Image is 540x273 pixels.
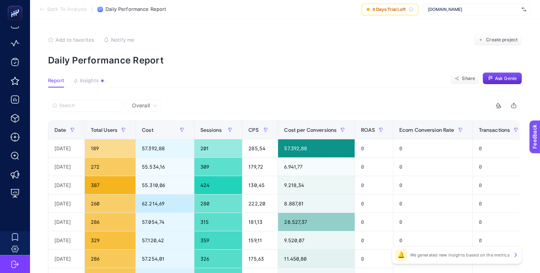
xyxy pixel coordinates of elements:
[136,213,194,231] div: 57.054,74
[200,127,222,133] span: Sessions
[393,158,472,176] div: 0
[495,75,517,81] span: Ask Genie
[48,158,84,176] div: [DATE]
[355,158,393,176] div: 0
[136,139,194,157] div: 57.392,88
[85,195,136,213] div: 260
[111,37,134,43] span: Notify me
[48,37,94,43] button: Add to favorites
[47,6,87,12] span: Back To Analysis
[462,75,475,81] span: Share
[85,231,136,249] div: 329
[473,213,528,231] div: 0
[479,127,510,133] span: Transactions
[278,231,355,249] div: 9.520,07
[85,158,136,176] div: 272
[242,250,278,268] div: 175,63
[132,102,150,109] span: Overall
[48,195,84,213] div: [DATE]
[278,139,355,157] div: 57.392,88
[136,195,194,213] div: 62.214,69
[194,195,242,213] div: 280
[54,127,66,133] span: Date
[355,176,393,194] div: 0
[242,213,278,231] div: 181,13
[194,231,242,249] div: 359
[194,213,242,231] div: 315
[48,213,84,231] div: [DATE]
[473,158,528,176] div: 0
[278,176,355,194] div: 9.218,34
[194,250,242,268] div: 326
[473,231,528,249] div: 0
[361,127,375,133] span: ROAS
[48,250,84,268] div: [DATE]
[278,158,355,176] div: 6.941,77
[450,72,480,84] button: Share
[248,127,258,133] span: CPS
[278,195,355,213] div: 8.887,81
[136,250,194,268] div: 57.254,01
[242,158,278,176] div: 179,72
[399,127,454,133] span: Ecom Conversion Rate
[136,176,194,194] div: 55.310,06
[473,139,528,157] div: 0
[393,231,472,249] div: 0
[393,176,472,194] div: 0
[242,176,278,194] div: 130,45
[194,139,242,157] div: 201
[136,158,194,176] div: 55.534,16
[473,176,528,194] div: 0
[393,139,472,157] div: 0
[355,231,393,249] div: 0
[284,127,337,133] span: Cost per Conversions
[80,78,99,84] span: Insights
[85,213,136,231] div: 286
[194,176,242,194] div: 424
[91,6,93,12] span: /
[5,2,29,8] span: Feedback
[194,158,242,176] div: 309
[48,176,84,194] div: [DATE]
[373,6,406,12] span: 8 Days Trial Left
[242,231,278,249] div: 159,11
[85,139,136,157] div: 189
[48,78,64,84] span: Report
[428,6,519,12] span: [DOMAIN_NAME]
[473,195,528,213] div: 0
[104,37,134,43] button: Notify me
[85,250,136,268] div: 286
[486,37,517,43] span: Create project
[85,176,136,194] div: 387
[474,34,522,46] button: Create project
[410,252,510,258] p: We generated new insights based on the metrics
[355,250,393,268] div: 0
[48,231,84,249] div: [DATE]
[242,195,278,213] div: 222,20
[105,6,166,12] span: Daily Performance Report
[395,249,407,261] div: 🔔
[59,103,119,109] input: Search
[355,195,393,213] div: 0
[355,139,393,157] div: 0
[48,55,522,66] p: Daily Performance Report
[483,72,522,84] button: Ask Genie
[142,127,153,133] span: Cost
[278,250,355,268] div: 11.450,80
[355,213,393,231] div: 0
[48,139,84,157] div: [DATE]
[91,127,118,133] span: Total Users
[136,231,194,249] div: 57.120,42
[56,37,94,43] span: Add to favorites
[393,213,472,231] div: 0
[242,139,278,157] div: 285,54
[522,6,526,13] img: svg%3e
[278,213,355,231] div: 28.527,37
[393,195,472,213] div: 0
